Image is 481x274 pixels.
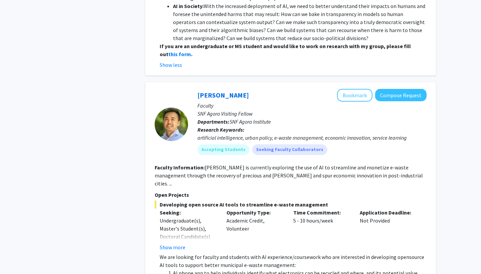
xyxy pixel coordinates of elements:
[191,51,192,57] strong: .
[160,43,411,57] strong: If you are an undergraduate or MS student and would like to work on research with my group, pleas...
[197,91,249,99] a: [PERSON_NAME]
[197,126,245,133] b: Research Keywords:
[160,243,185,251] button: Show more
[173,2,427,42] li: With the increased deployment of AI, we need to better understand their impacts on humans and for...
[375,89,427,101] button: Compose Request to David Park
[355,209,422,251] div: Not Provided
[360,209,417,217] p: Application Deadline:
[160,61,182,69] button: Show less
[5,244,28,269] iframe: Chat
[168,51,191,57] a: this form
[229,118,271,125] span: SNF Agora Institute
[197,110,427,118] p: SNF Agora Visiting Fellow
[160,253,427,269] p: We are looking for faculty and students with AI experience/coursework who are interested in devel...
[155,164,423,187] fg-read-more: [PERSON_NAME] is currently exploring the use of AI to streamline and monetize e-waste management ...
[252,144,327,155] mat-chip: Seeking Faculty Collaborators
[197,144,250,155] mat-chip: Accepting Students
[221,209,288,251] div: Academic Credit, Volunteer
[155,191,427,199] p: Open Projects
[197,118,229,125] b: Departments:
[293,209,350,217] p: Time Commitment:
[197,134,427,142] div: artificial intelligence, urban policy, e-waste management, economic innovation, service learning
[288,209,355,251] div: 5 - 10 hours/week
[337,89,372,102] button: Add David Park to Bookmarks
[155,164,205,171] b: Faculty Information:
[226,209,283,217] p: Opportunity Type:
[160,209,216,217] p: Seeking:
[173,3,204,9] strong: AI in Society:
[155,200,427,209] span: Developing open source AI tools to streamline e-waste management
[197,102,427,110] p: Faculty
